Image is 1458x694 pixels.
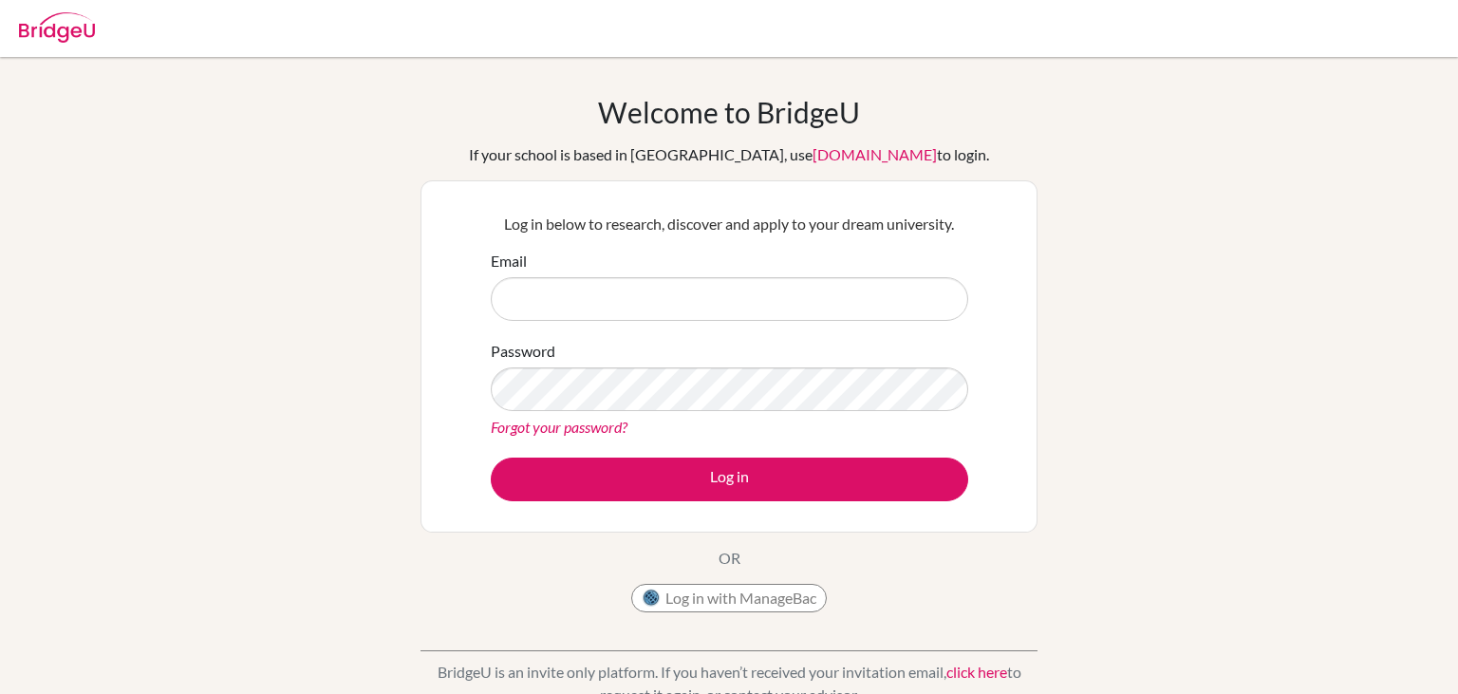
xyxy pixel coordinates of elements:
label: Email [491,250,527,272]
div: If your school is based in [GEOGRAPHIC_DATA], use to login. [469,143,989,166]
h1: Welcome to BridgeU [598,95,860,129]
a: click here [946,663,1007,681]
label: Password [491,340,555,363]
p: Log in below to research, discover and apply to your dream university. [491,213,968,235]
button: Log in [491,458,968,501]
a: Forgot your password? [491,418,627,436]
img: Bridge-U [19,12,95,43]
a: [DOMAIN_NAME] [813,145,937,163]
button: Log in with ManageBac [631,584,827,612]
p: OR [719,547,740,570]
